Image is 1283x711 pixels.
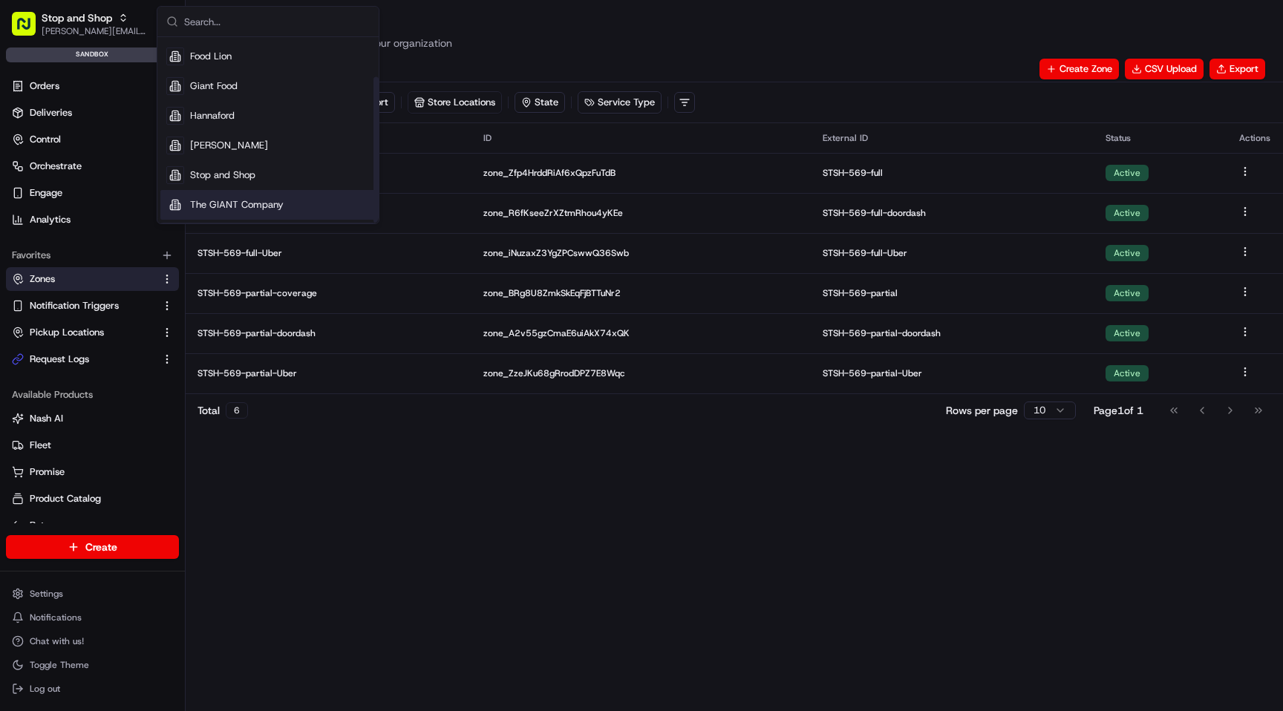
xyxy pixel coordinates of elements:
button: Stop and Shop[PERSON_NAME][EMAIL_ADDRESS][DOMAIN_NAME] [6,6,154,42]
div: 📗 [15,217,27,229]
button: CSV Upload [1125,59,1204,79]
button: Service Type [578,92,661,113]
span: Pylon [148,252,180,263]
span: Nash AI [30,412,63,425]
div: Active [1106,205,1149,221]
span: Stop and Shop [190,168,255,182]
a: Pickup Locations [12,326,155,339]
a: Zones [12,272,155,286]
span: Engage [30,186,62,200]
div: Available Products [6,383,179,407]
h1: Zones [203,12,1265,36]
span: API Documentation [140,215,238,230]
img: Nash [15,15,45,45]
span: [PERSON_NAME] [190,139,268,152]
a: Nash AI [12,412,173,425]
a: Product Catalog [12,492,173,505]
span: Hannaford [190,109,235,122]
a: Powered byPylon [105,251,180,263]
span: Log out [30,683,60,695]
p: zone_iNuzaxZ3YgZPCswwQ36Swb [483,247,799,259]
button: Store Locations [408,92,501,113]
button: Zones [6,267,179,291]
a: Promise [12,465,173,479]
button: Notification Triggers [6,294,179,318]
div: External ID [823,132,1082,144]
span: Create [85,540,117,554]
p: STSH-569-partial [823,287,1082,299]
button: Pickup Locations [6,321,179,344]
div: 💻 [125,217,137,229]
p: zone_A2v55gzCmaE6uiAkX74xQK [483,327,799,339]
span: Deliveries [30,106,72,119]
p: Rows per page [946,403,1018,418]
div: Active [1106,325,1149,341]
button: Nash AI [6,407,179,430]
a: Deliveries [6,101,179,125]
button: Notifications [6,607,179,628]
button: Chat with us! [6,631,179,652]
div: Active [1106,165,1149,181]
button: Store Locations [408,91,502,114]
p: zone_Zfp4HrddRiAf6xQpzFuTdB [483,167,799,179]
div: sandbox [6,47,179,62]
div: Active [1106,245,1149,261]
button: Toggle Theme [6,655,179,675]
button: Export [1209,59,1265,79]
p: STSH-569-partial-doordash [197,327,460,339]
a: Notification Triggers [12,299,155,312]
p: zone_BRg8U8ZmkSkEqFjBTTuNr2 [483,287,799,299]
p: STSH-569-partial-Uber [197,367,460,379]
span: Control [30,133,61,146]
a: Request Logs [12,353,155,366]
span: Orders [30,79,59,93]
span: Notification Triggers [30,299,119,312]
img: 1736555255976-a54dd68f-1ca7-489b-9aae-adbdc363a1c4 [15,142,42,168]
a: 📗Knowledge Base [9,209,120,236]
span: Fleet [30,439,51,452]
span: The GIANT Company [190,198,284,212]
p: STSH-569-full [823,167,1082,179]
input: Got a question? Start typing here... [39,96,267,111]
a: Fleet [12,439,173,452]
button: Request Logs [6,347,179,371]
span: Chat with us! [30,635,84,647]
button: Returns [6,514,179,537]
p: STSH-569-partial-doordash [823,327,1082,339]
span: Analytics [30,213,71,226]
div: Page 1 of 1 [1094,403,1143,418]
button: [PERSON_NAME][EMAIL_ADDRESS][DOMAIN_NAME] [42,25,148,37]
button: Create Zone [1039,59,1119,79]
p: zone_ZzeJKu68gRrodDPZ7E8Wqc [483,367,799,379]
div: Suggestions [157,37,379,223]
span: Stop and Shop [42,10,112,25]
a: Orders [6,74,179,98]
div: Status [1106,132,1215,144]
a: Returns [12,519,173,532]
button: Log out [6,678,179,699]
button: Product Catalog [6,487,179,511]
a: 💻API Documentation [120,209,244,236]
span: Settings [30,588,63,600]
span: Product Catalog [30,492,101,505]
div: Total [197,402,248,419]
button: State [515,92,565,113]
span: Food Lion [190,50,232,63]
p: STSH-569-full-doordash [823,207,1082,219]
div: Active [1106,285,1149,301]
button: Control [6,128,179,151]
div: ID [483,132,799,144]
p: STSH-569-full-Uber [823,247,1082,259]
p: zone_R6fKseeZrXZtmRhou4yKEe [483,207,799,219]
span: Pickup Locations [30,326,104,339]
p: STSH-569-full-Uber [197,247,460,259]
span: Notifications [30,612,82,623]
div: Active [1106,365,1149,381]
div: Actions [1239,132,1271,144]
p: STSH-569-partial-coverage [197,287,460,299]
div: Favorites [6,243,179,267]
span: Returns [30,519,63,532]
button: Start new chat [252,146,270,164]
input: Search... [184,7,370,36]
button: Promise [6,460,179,484]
